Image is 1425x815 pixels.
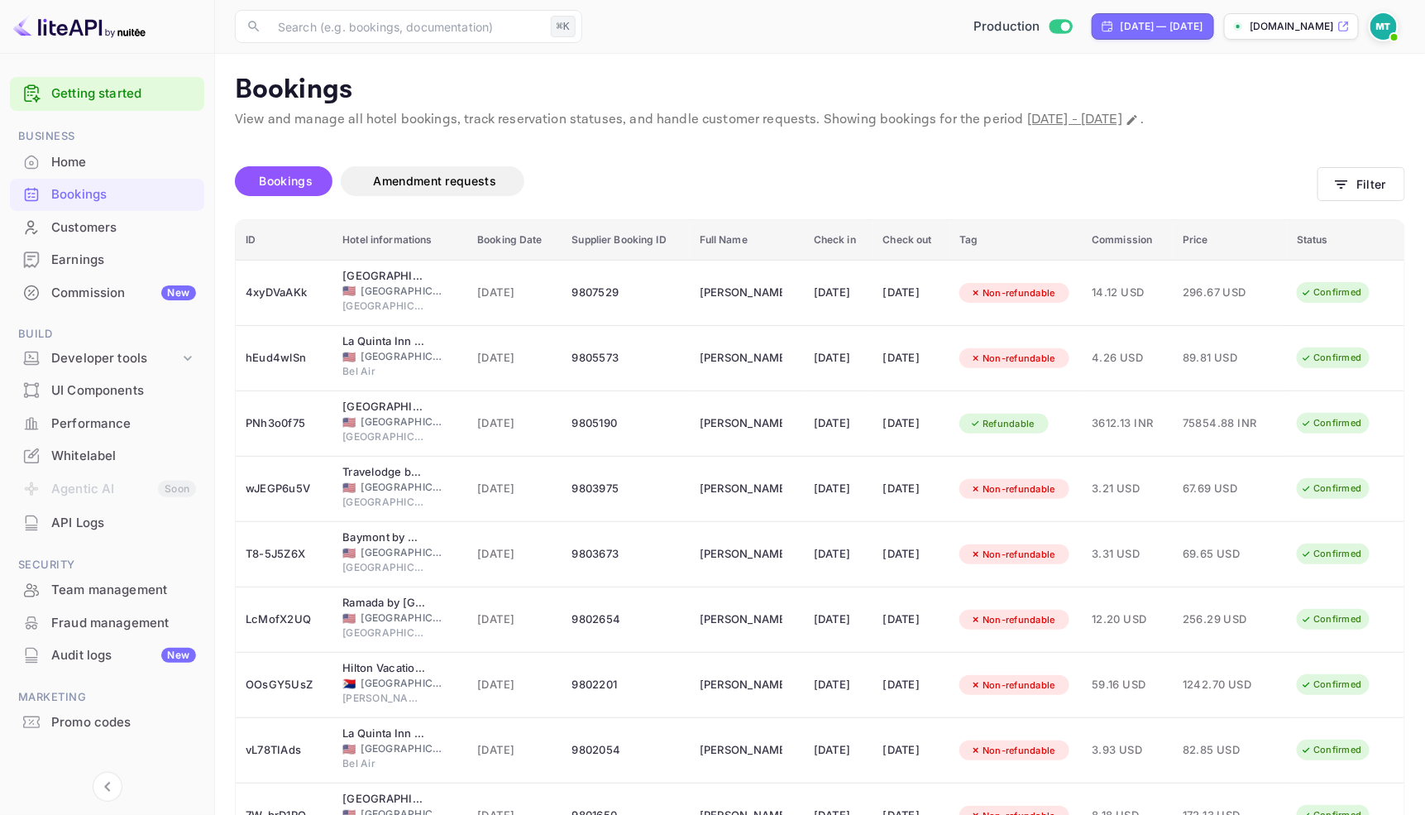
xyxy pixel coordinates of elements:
th: Status [1287,220,1404,261]
span: [DATE] [477,349,552,367]
th: Commission [1082,220,1173,261]
div: CommissionNew [10,277,204,309]
div: Refundable [959,414,1045,434]
div: ⌘K [551,16,576,37]
span: [GEOGRAPHIC_DATA] [342,299,425,314]
span: Sint Maarten, (Dutch part) [342,678,356,689]
span: Security [10,556,204,574]
a: Getting started [51,84,196,103]
span: [DATE] [477,545,552,563]
th: Hotel informations [332,220,467,261]
div: 9807529 [572,280,680,306]
th: Tag [949,220,1082,261]
a: Earnings [10,244,204,275]
span: [DATE] [477,284,552,302]
span: 89.81 USD [1183,349,1265,367]
a: Team management [10,574,204,605]
div: Developer tools [51,349,179,368]
span: Bookings [260,174,313,188]
span: 82.85 USD [1183,741,1265,760]
div: Customers [51,218,196,237]
div: Promo codes [10,707,204,739]
div: Non-refundable [959,348,1066,369]
span: [GEOGRAPHIC_DATA] [361,284,444,299]
span: [GEOGRAPHIC_DATA] [342,560,425,575]
div: Hotel Indigo Cleveland Downtown, an IHG Hotel [342,268,425,285]
div: Whitelabel [51,447,196,466]
div: wJEGP6u5V [246,476,323,502]
div: [DATE] [883,476,940,502]
th: Price [1173,220,1287,261]
div: Travelodge by Wyndham San Francisco Airport North [342,464,425,481]
div: Cobblestone Hotel & Suites – Stevens Point [342,791,425,808]
div: [DATE] [883,606,940,633]
a: Audit logsNew [10,640,204,670]
div: Ramada by Wyndham State College Hotel & Conference Center [342,595,425,611]
div: Customers [10,212,204,244]
div: Confirmed [1290,740,1372,760]
th: Supplier Booking ID [562,220,690,261]
span: Production [973,17,1040,36]
span: 3.93 USD [1092,741,1163,760]
span: Bel Air [342,364,425,379]
div: 9805573 [572,345,680,372]
div: Home [10,146,204,179]
div: New [161,285,196,300]
span: [GEOGRAPHIC_DATA] [361,349,444,364]
span: [GEOGRAPHIC_DATA] [361,480,444,495]
div: [DATE] [814,410,863,437]
div: Confirmed [1290,609,1372,630]
span: [PERSON_NAME] Bay [342,691,425,706]
div: Non-refundable [959,544,1066,565]
div: Non-refundable [959,741,1066,761]
span: 75854.88 INR [1183,415,1265,433]
div: Whitelabel [10,440,204,472]
span: United States of America [342,744,356,755]
span: [DATE] [477,741,552,760]
div: [DATE] [883,280,940,306]
div: Promo codes [51,713,196,732]
div: Patricia Harris [700,345,782,372]
span: United States of America [342,417,356,428]
div: 9805190 [572,410,680,437]
th: Check in [804,220,873,261]
a: UI Components [10,375,204,405]
div: [DATE] [814,280,863,306]
div: 9802054 [572,737,680,764]
th: Check out [873,220,950,261]
div: Commission [51,284,196,303]
span: United States of America [342,285,356,296]
span: 256.29 USD [1183,611,1265,629]
div: Performance [51,415,196,434]
th: Full Name [690,220,804,261]
div: Jill Carpenter [700,280,782,306]
a: Customers [10,212,204,242]
div: Allison Braun [700,737,782,764]
a: Bookings [10,179,204,209]
div: vL78TIAds [246,737,323,764]
div: Confirmed [1290,282,1372,303]
div: Baymont by Wyndham Denver International Airport [342,530,425,546]
th: Booking Date [467,220,562,261]
span: 14.12 USD [1092,284,1163,302]
div: Getting started [10,77,204,111]
button: Change date range [1124,112,1140,128]
span: [DATE] [477,480,552,498]
div: Fraud management [10,607,204,640]
div: Team management [10,574,204,606]
div: Hilton Vacation Club Flamingo Beach St. Maarten [342,660,425,677]
div: 9802654 [572,606,680,633]
div: [DATE] [883,737,940,764]
span: 3.21 USD [1092,480,1163,498]
p: View and manage all hotel bookings, track reservation statuses, and handle customer requests. Sho... [235,110,1405,130]
div: Team management [51,581,196,600]
a: Performance [10,408,204,439]
div: La Quinta Inn & Suites by Wyndham Bel Air/I-95 Exit 77A [342,333,425,350]
img: LiteAPI logo [13,13,146,40]
a: Promo codes [10,707,204,737]
div: Divyesh Patel [700,672,782,698]
span: [GEOGRAPHIC_DATA] [342,626,425,640]
div: UI Components [51,381,196,400]
div: [DATE] [814,737,863,764]
img: Marcin Teodoru [1370,13,1397,40]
